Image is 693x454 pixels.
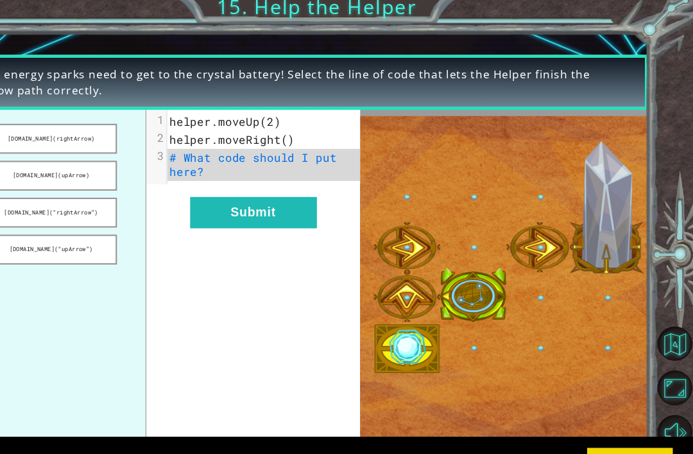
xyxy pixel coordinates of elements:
div: 2 [189,127,208,139]
a: learn more about cookies [299,421,369,441]
span: The energy sparks need to get to the crystal battery! Select the line of code that lets the Helpe... [36,67,630,97]
a: deny cookies [441,419,591,444]
button: [DOMAIN_NAME](“upArrow”) [40,222,162,250]
a: allow cookies [595,419,674,444]
span: helper.moveRight() [210,128,326,141]
img: Interactive Art [386,113,651,409]
button: Submit [230,188,346,216]
div: 1 [189,110,208,123]
button: Maximize Browser [660,347,692,379]
span: helper.moveUp(2) [210,111,313,125]
a: Back to Map [662,302,693,343]
button: [DOMAIN_NAME](rightArrow) [40,120,162,148]
div: 3 [189,143,208,156]
span: CodeCombat uses a few essential and non-essential cookies. [19,421,432,441]
span: # What code should I put here? [210,144,371,171]
button: Back to Map [660,307,692,338]
button: [DOMAIN_NAME](“rightArrow”) [40,188,162,216]
button: Mute [660,389,692,420]
button: [DOMAIN_NAME](upArrow) [40,154,162,182]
